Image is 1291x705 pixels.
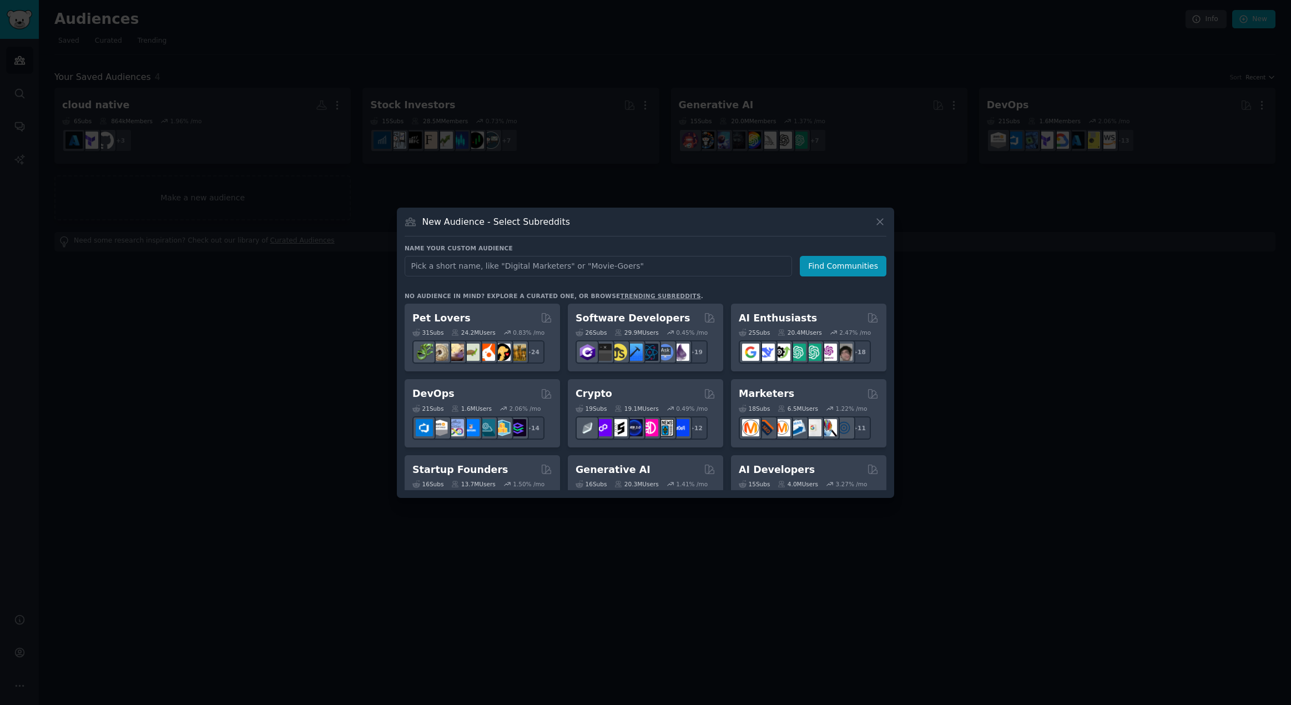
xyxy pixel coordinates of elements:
button: Find Communities [800,256,886,276]
div: 4.0M Users [778,480,818,488]
img: GoogleGeminiAI [742,344,759,361]
h2: Startup Founders [412,463,508,477]
div: 19 Sub s [576,405,607,412]
img: DeepSeek [758,344,775,361]
img: aws_cdk [493,419,511,436]
img: OpenAIDev [820,344,837,361]
img: web3 [626,419,643,436]
div: 26 Sub s [576,329,607,336]
h2: AI Enthusiasts [739,311,817,325]
div: 24.2M Users [451,329,495,336]
h2: Software Developers [576,311,690,325]
div: No audience in mind? Explore a curated one, or browse . [405,292,703,300]
img: googleads [804,419,821,436]
img: herpetology [416,344,433,361]
div: 16 Sub s [412,480,443,488]
img: AItoolsCatalog [773,344,790,361]
div: + 11 [848,416,871,440]
img: content_marketing [742,419,759,436]
div: 18 Sub s [739,405,770,412]
img: DevOpsLinks [462,419,480,436]
div: 6.5M Users [778,405,818,412]
div: 3.27 % /mo [836,480,868,488]
img: CryptoNews [657,419,674,436]
img: platformengineering [478,419,495,436]
img: chatgpt_promptDesign [789,344,806,361]
div: + 19 [684,340,708,364]
img: dogbreed [509,344,526,361]
img: csharp [579,344,596,361]
div: + 18 [848,340,871,364]
div: 2.47 % /mo [839,329,871,336]
a: trending subreddits [620,293,700,299]
div: 16 Sub s [576,480,607,488]
h2: Generative AI [576,463,650,477]
img: learnjavascript [610,344,627,361]
input: Pick a short name, like "Digital Marketers" or "Movie-Goers" [405,256,792,276]
img: AWS_Certified_Experts [431,419,448,436]
div: + 12 [684,416,708,440]
div: 0.83 % /mo [513,329,544,336]
h2: Marketers [739,387,794,401]
div: 15 Sub s [739,480,770,488]
div: 1.22 % /mo [836,405,868,412]
h2: AI Developers [739,463,815,477]
img: ethfinance [579,419,596,436]
h2: Crypto [576,387,612,401]
img: Docker_DevOps [447,419,464,436]
div: 0.49 % /mo [676,405,708,412]
h2: DevOps [412,387,455,401]
img: ethstaker [610,419,627,436]
div: 19.1M Users [614,405,658,412]
img: azuredevops [416,419,433,436]
img: AskMarketing [773,419,790,436]
div: 25 Sub s [739,329,770,336]
img: PetAdvice [493,344,511,361]
div: 20.4M Users [778,329,821,336]
img: cockatiel [478,344,495,361]
div: 1.6M Users [451,405,492,412]
div: + 14 [521,416,544,440]
div: 31 Sub s [412,329,443,336]
div: 1.50 % /mo [513,480,544,488]
div: 2.06 % /mo [510,405,541,412]
img: MarketingResearch [820,419,837,436]
div: 1.41 % /mo [676,480,708,488]
div: 21 Sub s [412,405,443,412]
img: ArtificalIntelligence [835,344,853,361]
img: elixir [672,344,689,361]
img: defi_ [672,419,689,436]
img: OnlineMarketing [835,419,853,436]
img: Emailmarketing [789,419,806,436]
img: 0xPolygon [594,419,612,436]
img: turtle [462,344,480,361]
h3: Name your custom audience [405,244,886,252]
div: + 24 [521,340,544,364]
img: defiblockchain [641,419,658,436]
div: 0.45 % /mo [676,329,708,336]
div: 29.9M Users [614,329,658,336]
img: software [594,344,612,361]
img: leopardgeckos [447,344,464,361]
div: 20.3M Users [614,480,658,488]
img: iOSProgramming [626,344,643,361]
img: bigseo [758,419,775,436]
h2: Pet Lovers [412,311,471,325]
img: ballpython [431,344,448,361]
div: 13.7M Users [451,480,495,488]
h3: New Audience - Select Subreddits [422,216,570,228]
img: PlatformEngineers [509,419,526,436]
img: AskComputerScience [657,344,674,361]
img: chatgpt_prompts_ [804,344,821,361]
img: reactnative [641,344,658,361]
